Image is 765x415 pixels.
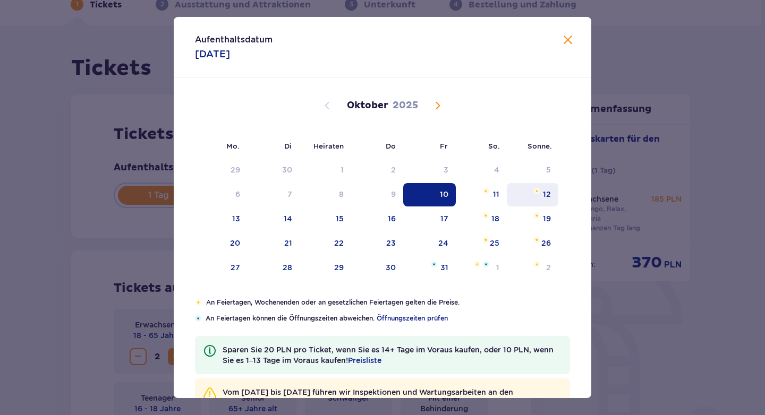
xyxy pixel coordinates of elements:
td: Datum nicht verfügbar. Mittwoch, 1. Oktober 2025 [300,159,351,182]
font: Di [284,142,292,150]
td: Samstag, 25. Oktober 2025 [456,232,507,255]
img: Oranger Stern [474,261,481,267]
td: Montag, 20. Oktober 2025 [195,232,248,255]
td: Samstag, 1. November 2025 [456,256,507,280]
td: Sonntag, 12. Oktober 2025 [507,183,558,206]
font: 26 [541,239,551,247]
font: 15 [336,214,344,223]
td: Mittwoch, 15. Oktober 2025 [300,207,351,231]
font: 13 [232,214,240,223]
font: 3 [444,166,448,174]
font: An Feiertagen, Wochenenden oder an gesetzlichen Feiertagen gelten die Preise. [206,298,460,306]
td: Sonntag, 26. Oktober 2025 [507,232,558,255]
font: 1 [496,263,499,272]
font: An Feiertagen können die Öffnungszeiten abweichen. [206,314,375,322]
font: 12 [543,190,551,198]
td: Donnerstag, 30. Oktober 2025 [351,256,404,280]
font: 14 [284,214,292,223]
td: Datum nicht verfügbar. Dienstag, 30. September 2025 [248,159,300,182]
font: Sonne. [528,142,552,150]
font: 27 [231,263,240,272]
font: 2 [546,263,551,272]
font: 19 [543,214,551,223]
img: Oranger Stern [533,237,540,243]
font: Fr [440,142,448,150]
td: Montag, 13. Oktober 2025 [195,207,248,231]
img: Oranger Stern [482,188,489,194]
td: Datum nicht verfügbar. Dienstag, 7. Oktober 2025 [248,183,300,206]
td: Datum nicht verfügbar. Samstag, 4. Oktober 2025 [456,159,507,182]
font: Mo. [226,142,240,150]
img: Oranger Stern [195,299,202,306]
td: Datum nicht verfügbar. Mittwoch, 8. Oktober 2025 [300,183,351,206]
font: 5 [546,166,551,174]
font: 1 [341,166,344,174]
font: 17 [440,214,448,223]
font: 2 [391,166,396,174]
font: 30 [386,263,396,272]
a: Preisliste [348,355,381,366]
font: 22 [334,239,344,247]
font: 21 [284,239,292,247]
td: Samstag, 11. Oktober 2025 [456,183,507,206]
button: Nächsten Monat [431,99,444,112]
font: Vom [DATE] bis [DATE] führen wir Inspektionen und Wartungsarbeiten an den Attraktionen des Parks ... [223,388,513,407]
img: Oranger Stern [482,237,489,243]
td: Datum nicht verfügbar. Donnerstag, 2. Oktober 2025 [351,159,404,182]
img: Blauer Stern [483,261,489,267]
font: 4 [494,166,499,174]
font: Heiraten [313,142,344,150]
font: 18 [491,214,499,223]
font: 29 [334,263,344,272]
td: Datum nicht verfügbar. Donnerstag, 9. Oktober 2025 [351,183,404,206]
font: 23 [386,239,396,247]
font: 20 [230,239,240,247]
img: Blauer Stern [431,261,437,267]
td: Datum nicht verfügbar. Montag, 29. September 2025 [195,159,248,182]
img: Oranger Stern [533,261,540,267]
img: Oranger Stern [533,212,540,219]
td: Sonntag, 19. Oktober 2025 [507,207,558,231]
img: Oranger Stern [482,212,489,219]
font: 2025 [393,99,418,111]
font: 16 [388,214,396,223]
td: Freitag, 31. Oktober 2025 [403,256,456,280]
font: 8 [339,190,344,198]
td: Dienstag, 14. Oktober 2025 [248,207,300,231]
font: 7 [287,190,292,198]
td: Donnerstag, 23. Oktober 2025 [351,232,404,255]
font: Sparen Sie 20 PLN pro Ticket, wenn Sie es 14+ Tage im Voraus kaufen, oder 10 PLN, wenn Sie es 1–1... [223,345,554,365]
td: Montag, 27. Oktober 2025 [195,256,248,280]
font: Öffnungszeiten prüfen [377,314,448,322]
font: Oktober [347,99,388,111]
td: Donnerstag, 16. Oktober 2025 [351,207,404,231]
button: Vorheriger Monat [321,99,334,112]
font: 24 [438,239,448,247]
font: [DATE] [195,48,230,59]
font: 28 [283,263,292,272]
font: Preisliste [348,356,381,365]
td: Mittwoch, 29. Oktober 2025 [300,256,351,280]
font: 6 [235,190,240,198]
font: 29 [231,166,240,174]
button: Schließen [562,34,574,47]
td: Dienstag, 21. Oktober 2025 [248,232,300,255]
font: 9 [391,190,396,198]
td: Datum nicht verfügbar. Freitag, 3. Oktober 2025 [403,159,456,182]
font: 10 [440,190,448,198]
font: Aufenthaltsdatum [195,34,273,45]
td: Freitag, 24. Oktober 2025 [403,232,456,255]
td: Markiertes Datum: Freitag, 10. Oktober 2025 [403,183,456,206]
td: Datum nicht verfügbar. Montag, 6. Oktober 2025 [195,183,248,206]
font: So. [488,142,500,150]
font: 31 [440,263,448,272]
a: Öffnungszeiten prüfen [377,314,448,323]
font: 11 [493,190,499,198]
font: 30 [282,166,292,174]
td: Sonntag, 2. November 2025 [507,256,558,280]
td: Dienstag, 28. Oktober 2025 [248,256,300,280]
td: Mittwoch, 22. Oktober 2025 [300,232,351,255]
td: Freitag, 17. Oktober 2025 [403,207,456,231]
td: Datum nicht verfügbar. Sonntag, 5. Oktober 2025 [507,159,558,182]
td: Samstag, 18. Oktober 2025 [456,207,507,231]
